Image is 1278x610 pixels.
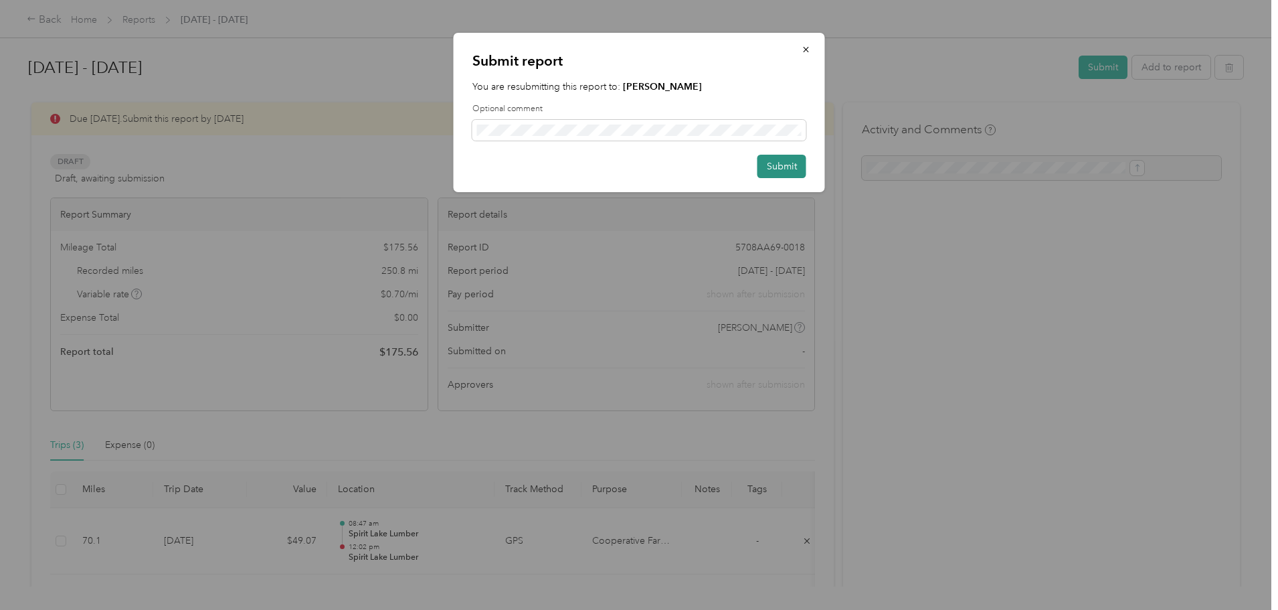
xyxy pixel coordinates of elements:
[1203,535,1278,610] iframe: Everlance-gr Chat Button Frame
[623,81,702,92] strong: [PERSON_NAME]
[472,103,806,115] label: Optional comment
[757,155,806,178] button: Submit
[472,80,806,94] p: You are resubmitting this report to:
[472,52,806,70] p: Submit report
